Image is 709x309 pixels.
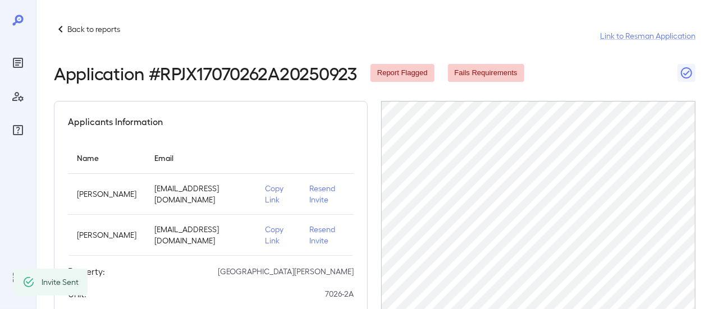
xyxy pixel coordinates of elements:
[145,142,257,174] th: Email
[370,68,434,79] span: Report Flagged
[77,188,136,200] p: [PERSON_NAME]
[68,142,145,174] th: Name
[154,224,248,246] p: [EMAIL_ADDRESS][DOMAIN_NAME]
[42,272,79,292] div: Invite Sent
[218,266,354,277] p: [GEOGRAPHIC_DATA][PERSON_NAME]
[68,142,354,256] table: simple table
[600,30,696,41] a: Link to Resman Application
[309,183,345,205] p: Resend Invite
[67,24,120,35] p: Back to reports
[678,64,696,82] button: Close Report
[325,288,354,299] p: 7026-2A
[309,224,345,246] p: Resend Invite
[77,229,136,241] p: [PERSON_NAME]
[266,224,292,246] p: Copy Link
[9,54,27,72] div: Reports
[9,87,27,105] div: Manage Users
[9,269,27,287] div: Log Out
[266,183,292,205] p: Copy Link
[68,265,105,278] h5: Property:
[154,183,248,205] p: [EMAIL_ADDRESS][DOMAIN_NAME]
[9,121,27,139] div: FAQ
[54,63,357,83] h2: Application # RPJX17070262A20250923
[68,115,163,128] h5: Applicants Information
[448,68,524,79] span: Fails Requirements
